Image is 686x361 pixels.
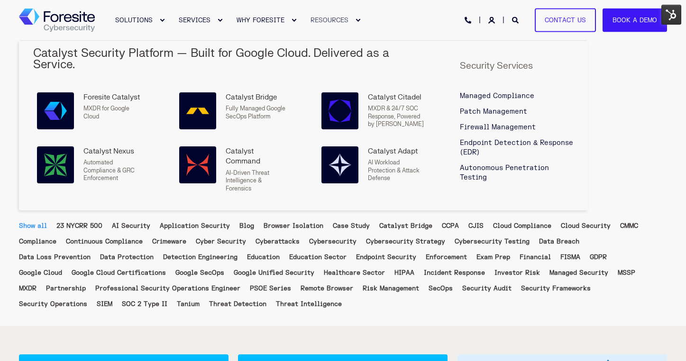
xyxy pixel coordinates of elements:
[83,146,143,156] div: Catalyst Nexus
[521,285,591,292] a: Security Frameworks
[476,253,510,261] a: Exam Prep
[19,285,37,292] a: MXDR
[217,18,223,23] div: Expand SERVICES
[19,9,95,32] img: Foresite logo, a hexagon shape of blues with a directional arrow to the right hand side, and the ...
[394,269,414,277] a: HIPAA
[175,143,289,196] a: Catalyst Command Catalyst CommandAI-Driven Threat Intelligence & Forensics
[83,159,143,182] p: Automated Compliance & GRC Enforcement
[159,18,165,23] div: Expand SOLUTIONS
[426,253,467,261] a: Enforcement
[520,253,551,261] a: Financial
[309,238,357,245] a: Cybersecurity
[115,16,153,24] span: SOLUTIONS
[429,285,453,292] a: SecOps
[318,89,431,133] a: Catalyst Citadel, Powered by Google SecOps Catalyst CitadelMXDR & 24/7 SOC Response, Powered by [...
[250,285,291,292] a: PSOE Series
[46,285,86,292] a: Partnership
[177,300,200,308] a: Tanium
[239,222,254,230] a: Blog
[19,222,47,230] a: Show all
[311,16,348,24] span: RESOURCES
[618,269,635,277] a: MSSP
[512,16,521,24] a: Open Search
[256,238,300,245] a: Cyberattacks
[442,222,459,230] a: CCPA
[186,99,209,122] img: Catalyst Bridge
[226,105,285,120] p: Fully Managed Google SecOps Platform
[19,269,62,277] a: Google Cloud
[493,222,551,230] a: Cloud Compliance
[329,99,351,122] img: Catalyst Citadel, Powered by Google SecOps
[186,153,209,176] img: Catalyst Command
[468,222,484,230] a: CJIS
[95,285,240,292] a: Professional Security Operations Engineer
[152,238,186,245] a: Crimeware
[247,253,280,261] a: Education
[160,222,230,230] a: Application Security
[366,238,445,245] a: Cybersecurity Strategy
[494,269,540,277] a: Investor Risk
[97,300,112,308] a: SIEM
[379,222,432,230] a: Catalyst Bridge
[603,8,667,32] a: Book a Demo
[301,285,353,292] a: Remote Browser
[83,105,129,120] span: MXDR for Google Cloud
[356,253,416,261] a: Endpoint Security
[460,108,527,116] span: Patch Management
[661,5,681,25] img: HubSpot Tools Menu Toggle
[83,92,143,102] div: Foresite Catalyst
[363,285,419,292] a: Risk Management
[234,269,314,277] a: Google Unified Security
[19,300,87,308] a: Security Operations
[333,222,370,230] a: Case Study
[122,300,167,308] a: SOC 2 Type II
[226,169,285,193] p: AI-Driven Threat Intelligence & Forensics
[368,146,428,156] div: Catalyst Adapt
[33,143,147,187] a: Catalyst Nexus, Powered by Security Command Center Enterprise Catalyst NexusAutomated Compliance ...
[264,222,323,230] a: Browser Isolation
[237,16,284,24] span: WHY FORESITE
[488,16,497,24] a: Login
[368,105,424,128] span: MXDR & 24/7 SOC Response, Powered by [PERSON_NAME]
[590,253,607,261] a: GDPR
[561,222,611,230] a: Cloud Security
[318,143,431,187] a: Catalyst Adapt, Powered by Model Armor Catalyst AdaptAI Workload Protection & Attack Defense
[175,89,289,133] a: Catalyst Bridge Catalyst BridgeFully Managed Google SecOps Platform
[44,153,67,176] img: Catalyst Nexus, Powered by Security Command Center Enterprise
[460,62,574,71] h5: Security Services
[355,18,361,23] div: Expand RESOURCES
[56,222,102,230] a: 23 NYCRR 500
[226,146,285,167] div: Catalyst Command
[175,269,224,277] a: Google SecOps
[539,238,579,245] a: Data Breach
[44,99,67,122] img: Foresite Catalyst
[460,164,549,181] span: Autonomous Penetration Testing
[226,92,285,102] div: Catalyst Bridge
[368,92,428,102] div: Catalyst Citadel
[455,238,530,245] a: Cybersecurity Testing
[460,123,536,131] span: Firewall Management
[112,222,150,230] a: AI Security
[100,253,154,261] a: Data Protection
[291,18,297,23] div: Expand WHY FORESITE
[19,253,91,261] a: Data Loss Prevention
[33,48,431,71] h5: Catalyst Security Platform — Built for Google Cloud. Delivered as a Service.
[329,153,351,176] img: Catalyst Adapt, Powered by Model Armor
[289,253,347,261] a: Education Sector
[462,285,512,292] a: Security Audit
[66,238,143,245] a: Continuous Compliance
[324,269,385,277] a: Healthcare Sector
[33,89,147,133] a: Foresite Catalyst Foresite CatalystMXDR for Google Cloud
[163,253,238,261] a: Detection Engineering
[460,92,534,100] span: Managed Compliance
[196,238,246,245] a: Cyber Security
[19,238,56,245] a: Compliance
[549,269,608,277] a: Managed Security
[535,8,596,32] a: Contact Us
[560,253,580,261] a: FISMA
[368,159,428,182] p: AI Workload Protection & Attack Defense
[620,222,638,230] a: CMMC
[424,269,485,277] a: Incident Response
[209,300,266,308] a: Threat Detection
